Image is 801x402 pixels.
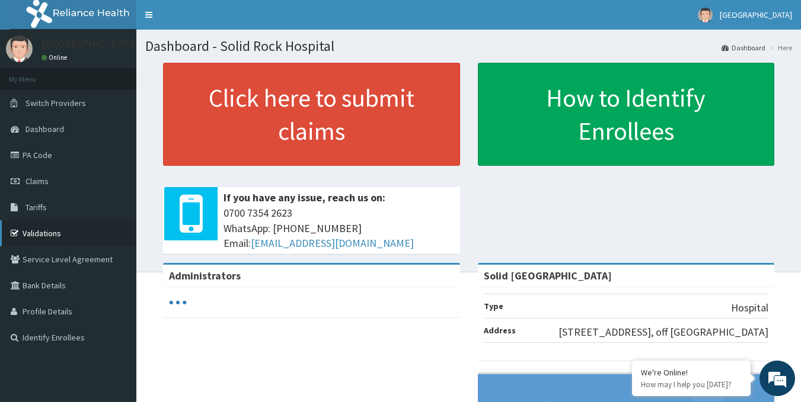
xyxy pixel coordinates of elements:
[478,63,775,166] a: How to Identify Enrollees
[720,9,792,20] span: [GEOGRAPHIC_DATA]
[145,38,792,54] h1: Dashboard - Solid Rock Hospital
[25,124,64,134] span: Dashboard
[25,98,86,108] span: Switch Providers
[6,36,33,62] img: User Image
[767,43,792,53] li: Here
[224,191,385,204] b: If you have any issue, reach us on:
[722,43,765,53] a: Dashboard
[484,325,516,336] b: Address
[731,300,768,316] p: Hospital
[484,269,612,282] strong: Solid [GEOGRAPHIC_DATA]
[484,301,503,311] b: Type
[698,8,713,22] img: User Image
[559,324,768,340] p: [STREET_ADDRESS], off [GEOGRAPHIC_DATA]
[169,269,241,282] b: Administrators
[169,294,187,311] svg: audio-loading
[163,63,460,166] a: Click here to submit claims
[42,38,139,49] p: [GEOGRAPHIC_DATA]
[641,380,742,390] p: How may I help you today?
[25,202,47,213] span: Tariffs
[251,236,414,250] a: [EMAIL_ADDRESS][DOMAIN_NAME]
[25,176,49,186] span: Claims
[42,53,70,62] a: Online
[224,205,454,251] span: 0700 7354 2623 WhatsApp: [PHONE_NUMBER] Email:
[641,367,742,378] div: We're Online!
